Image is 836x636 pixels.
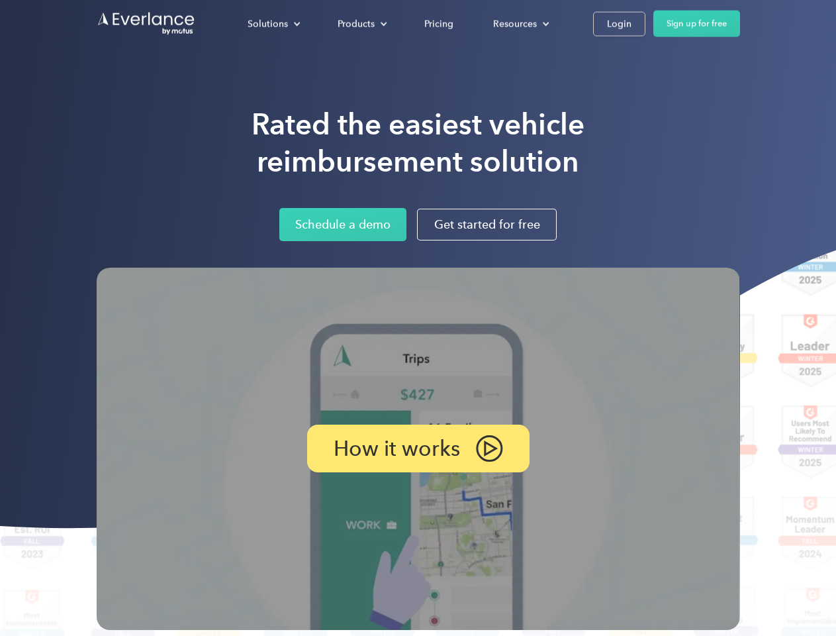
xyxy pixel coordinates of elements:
[593,11,645,36] a: Login
[248,15,288,32] div: Solutions
[334,441,460,456] p: How it works
[493,15,537,32] div: Resources
[424,15,453,32] div: Pricing
[252,106,584,180] h1: Rated the easiest vehicle reimbursement solution
[653,11,740,37] a: Sign up for free
[338,15,375,32] div: Products
[411,12,467,35] a: Pricing
[417,209,557,240] a: Get started for free
[97,11,196,36] a: Go to homepage
[607,15,631,32] div: Login
[279,208,406,241] a: Schedule a demo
